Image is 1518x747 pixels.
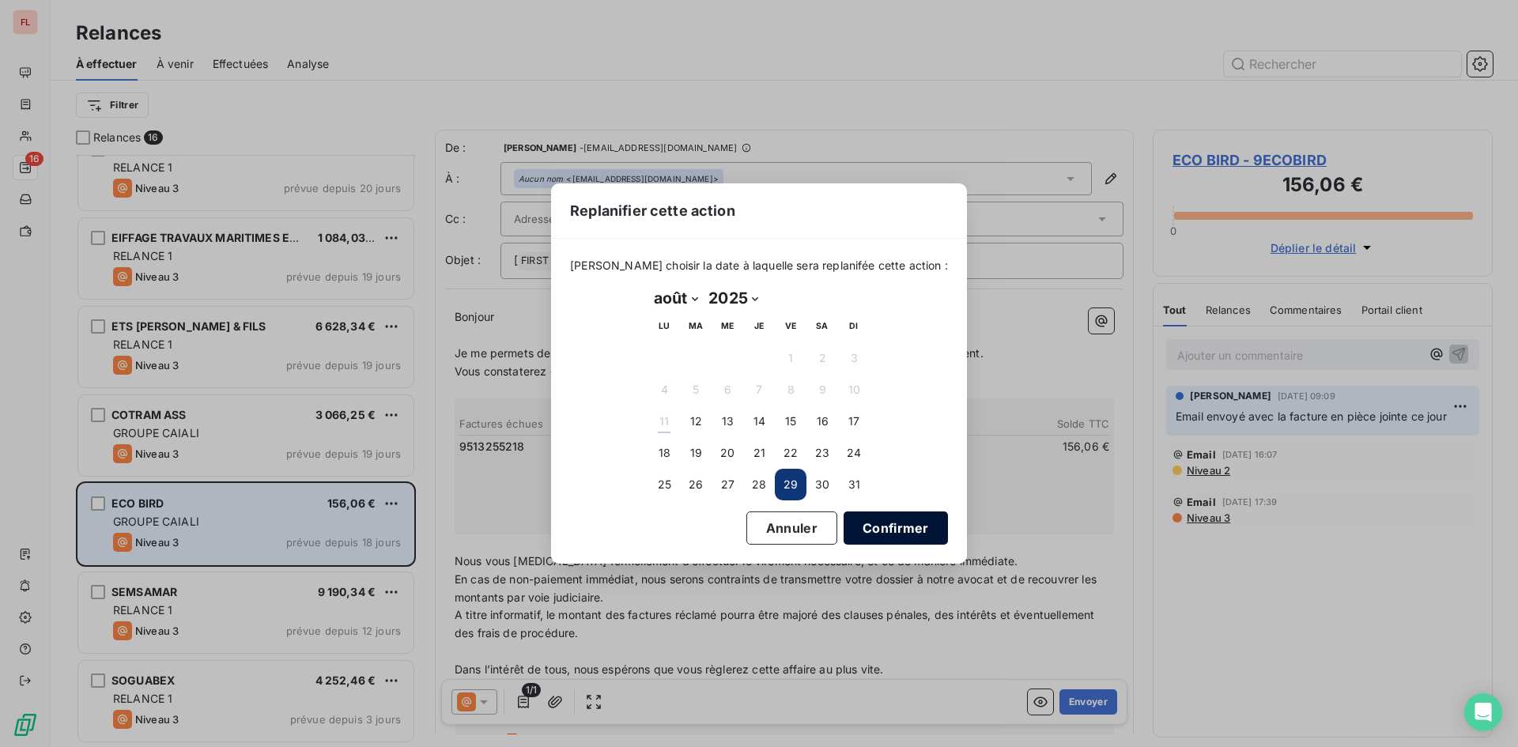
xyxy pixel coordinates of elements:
th: vendredi [775,311,806,342]
button: 10 [838,374,870,406]
span: [PERSON_NAME] choisir la date à laquelle sera replanifée cette action : [570,258,948,274]
button: Annuler [746,511,837,545]
button: 14 [743,406,775,437]
button: 1 [775,342,806,374]
button: 30 [806,469,838,500]
span: Replanifier cette action [570,200,735,221]
button: 13 [712,406,743,437]
button: 12 [680,406,712,437]
button: 29 [775,469,806,500]
button: 17 [838,406,870,437]
button: 11 [648,406,680,437]
button: 26 [680,469,712,500]
button: 21 [743,437,775,469]
button: 27 [712,469,743,500]
button: 23 [806,437,838,469]
button: 3 [838,342,870,374]
button: 18 [648,437,680,469]
button: 15 [775,406,806,437]
button: 16 [806,406,838,437]
button: 28 [743,469,775,500]
button: 8 [775,374,806,406]
th: mardi [680,311,712,342]
th: mercredi [712,311,743,342]
button: 25 [648,469,680,500]
button: 19 [680,437,712,469]
button: 4 [648,374,680,406]
th: samedi [806,311,838,342]
button: Confirmer [844,511,948,545]
button: 5 [680,374,712,406]
button: 20 [712,437,743,469]
button: 7 [743,374,775,406]
button: 31 [838,469,870,500]
div: Open Intercom Messenger [1464,693,1502,731]
button: 9 [806,374,838,406]
button: 2 [806,342,838,374]
th: lundi [648,311,680,342]
button: 22 [775,437,806,469]
th: dimanche [838,311,870,342]
button: 6 [712,374,743,406]
button: 24 [838,437,870,469]
th: jeudi [743,311,775,342]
